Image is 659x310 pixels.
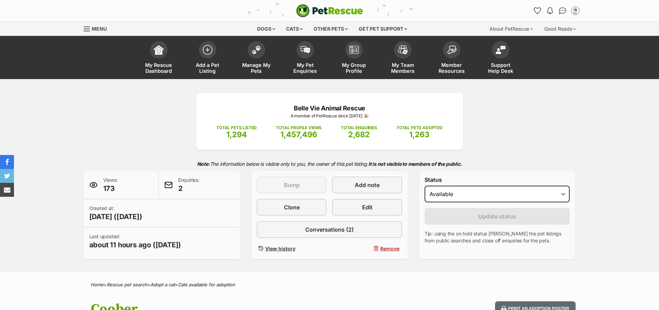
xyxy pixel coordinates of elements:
span: Remove [380,245,399,252]
a: Support Help Desk [476,38,525,79]
span: 1,294 [226,130,247,139]
a: PetRescue [296,4,363,17]
p: Tip: using the on hold status [PERSON_NAME] the pet listings from public searches and close off e... [425,230,570,244]
p: Last updated: [89,233,181,250]
a: Add a Pet Listing [183,38,232,79]
span: 173 [103,184,118,193]
img: manage-my-pets-icon-02211641906a0b7f246fdf0571729dbe1e7629f14944591b6c1af311fb30b64b.svg [252,45,261,54]
span: My Team Members [387,62,419,74]
span: Add a Pet Listing [192,62,223,74]
img: chat-41dd97257d64d25036548639549fe6c8038ab92f7586957e7f3b1b290dea8141.svg [559,7,566,14]
span: 2,682 [348,130,370,139]
a: View history [257,243,327,254]
span: Bump [284,181,300,189]
a: Clone [257,199,327,216]
button: Remove [332,243,402,254]
img: add-pet-listing-icon-0afa8454b4691262ce3f59096e99ab1cd57d4a30225e0717b998d2c9b9846f56.svg [203,45,212,55]
span: about 11 hours ago ([DATE]) [89,240,181,250]
button: Bump [257,177,327,193]
img: dashboard-icon-eb2f2d2d3e046f16d808141f083e7271f6b2e854fb5c12c21221c1fb7104beca.svg [154,45,164,55]
span: View history [265,245,295,252]
span: Member Resources [436,62,467,74]
img: group-profile-icon-3fa3cf56718a62981997c0bc7e787c4b2cf8bcc04b72c1350f741eb67cf2f40e.svg [349,46,359,54]
a: Add note [332,177,402,193]
button: My account [570,5,581,16]
span: Add note [355,181,380,189]
a: Cats available for adoption [178,282,235,287]
a: Edit [332,199,402,216]
span: Update status [478,212,516,220]
a: Member Resources [427,38,476,79]
img: notifications-46538b983faf8c2785f20acdc204bb7945ddae34d4c08c2a6579f10ce5e182be.svg [547,7,553,14]
a: My Rescue Dashboard [134,38,183,79]
img: logo-cat-932fe2b9b8326f06289b0f2fb663e598f794de774fb13d1741a6617ecf9a85b4.svg [296,4,363,17]
a: My Group Profile [330,38,379,79]
a: Home [91,282,104,287]
span: 1,457,496 [280,130,317,139]
a: Adopt a cat [150,282,175,287]
a: Conversations (2) [257,221,402,238]
span: 1,263 [409,130,429,139]
span: My Pet Enquiries [290,62,321,74]
a: Conversations [557,5,568,16]
span: Manage My Pets [241,62,272,74]
span: My Rescue Dashboard [143,62,174,74]
img: help-desk-icon-fdf02630f3aa405de69fd3d07c3f3aa587a6932b1a1747fa1d2bba05be0121f9.svg [496,46,506,54]
span: Support Help Desk [485,62,516,74]
p: Created at: [89,205,142,222]
p: Enquiries: [178,177,200,193]
img: member-resources-icon-8e73f808a243e03378d46382f2149f9095a855e16c252ad45f914b54edf8863c.svg [447,45,457,55]
p: A member of PetRescue since [DATE] 🎉 [207,113,452,119]
p: TOTAL ENQUIRIES [341,125,377,131]
ul: Account quick links [532,5,581,16]
p: TOTAL PETS ADOPTED [396,125,443,131]
span: My Group Profile [338,62,370,74]
a: Manage My Pets [232,38,281,79]
a: Favourites [532,5,543,16]
strong: Note: [197,161,210,167]
div: Dogs [252,22,280,36]
p: The information below is visible only to you, the owner of this pet listing. [84,157,576,171]
label: Status [425,177,570,183]
div: Cats [281,22,308,36]
p: TOTAL PETS LISTED [216,125,257,131]
a: Rescue pet search [107,282,147,287]
a: My Pet Enquiries [281,38,330,79]
p: TOTAL PROFILE VIEWS [276,125,322,131]
div: Other pets [309,22,353,36]
span: Clone [284,203,300,211]
div: About PetRescue [485,22,538,36]
a: Menu [84,22,112,34]
div: Get pet support [354,22,412,36]
span: 2 [178,184,200,193]
img: Belle Vie Animal Rescue profile pic [572,7,579,14]
div: Good Reads [539,22,581,36]
button: Notifications [545,5,556,16]
span: Menu [92,26,107,32]
strong: It is not visible to members of the public. [368,161,462,167]
span: Edit [362,203,373,211]
img: pet-enquiries-icon-7e3ad2cf08bfb03b45e93fb7055b45f3efa6380592205ae92323e6603595dc1f.svg [300,46,310,54]
p: Views: [103,177,118,193]
a: My Team Members [379,38,427,79]
button: Update status [425,208,570,225]
span: Conversations (2) [305,225,354,234]
span: [DATE] ([DATE]) [89,212,142,222]
p: Belle Vie Animal Rescue [207,103,452,113]
div: > > > [73,282,586,287]
img: team-members-icon-5396bd8760b3fe7c0b43da4ab00e1e3bb1a5d9ba89233759b79545d2d3fc5d0d.svg [398,45,408,54]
